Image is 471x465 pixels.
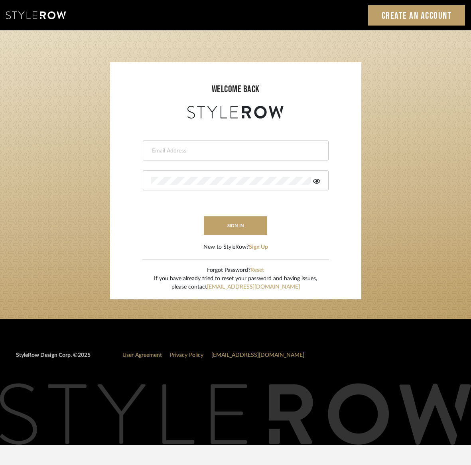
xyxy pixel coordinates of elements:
div: welcome back [118,82,353,97]
button: sign in [204,216,268,235]
input: Email Address [151,147,318,155]
button: Sign Up [249,243,268,251]
a: User Agreement [122,352,162,358]
div: StyleRow Design Corp. ©2025 [16,351,91,366]
div: Forgot Password? [154,266,317,275]
button: Reset [250,266,264,275]
a: [EMAIL_ADDRESS][DOMAIN_NAME] [207,284,300,290]
a: Create an Account [368,5,465,26]
a: Privacy Policy [170,352,203,358]
div: New to StyleRow? [203,243,268,251]
a: [EMAIL_ADDRESS][DOMAIN_NAME] [211,352,304,358]
div: If you have already tried to reset your password and having issues, please contact [154,275,317,291]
